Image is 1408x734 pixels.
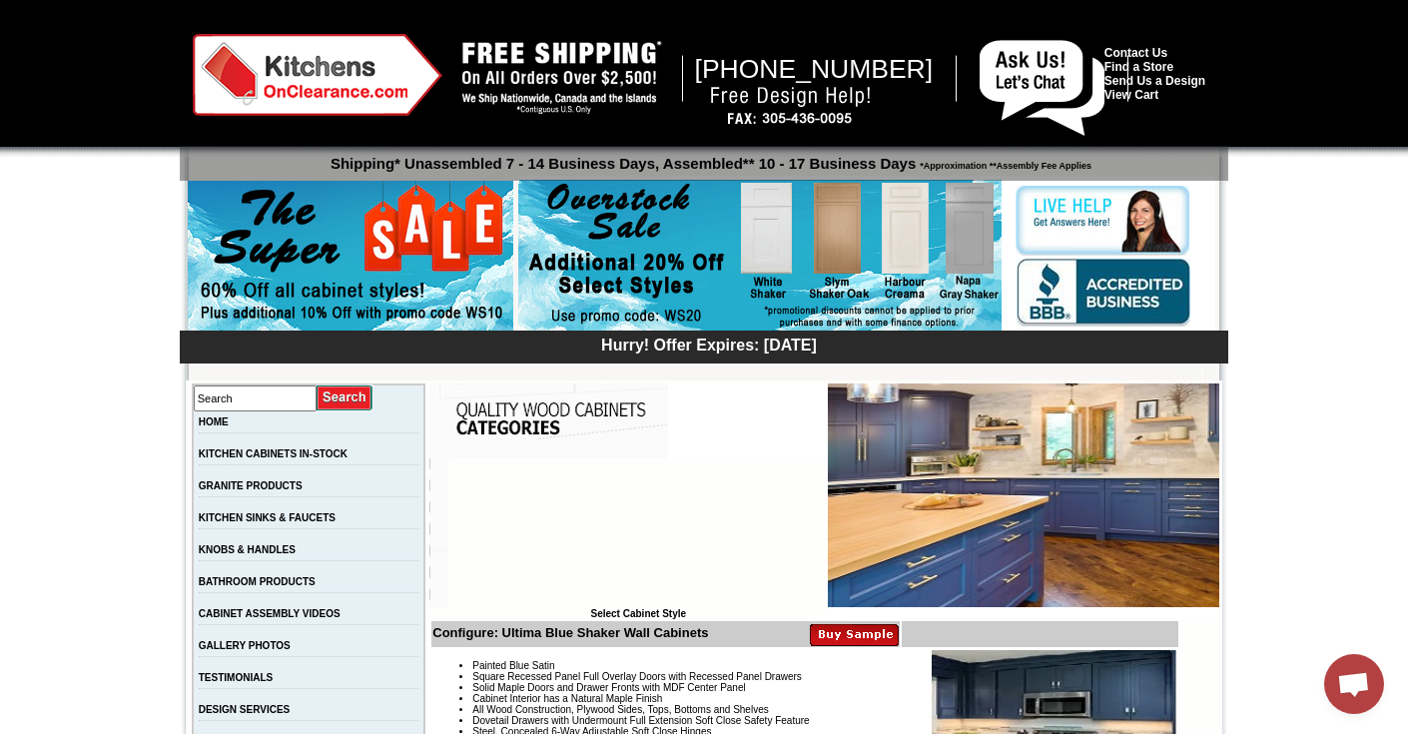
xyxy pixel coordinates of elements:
a: Send Us a Design [1104,74,1205,88]
div: Hurry! Offer Expires: [DATE] [190,334,1228,355]
a: DESIGN SERVICES [199,704,291,715]
img: Kitchens on Clearance Logo [193,34,442,116]
img: Ultima Blue Shaker [828,383,1219,607]
span: Square Recessed Panel Full Overlay Doors with Recessed Panel Drawers [472,671,802,682]
a: View Cart [1104,88,1158,102]
p: Shipping* Unassembled 7 - 14 Business Days, Assembled** 10 - 17 Business Days [190,146,1228,172]
span: Solid Maple Doors and Drawer Fronts with MDF Center Panel [472,682,745,693]
span: All Wood Construction, Plywood Sides, Tops, Bottoms and Shelves [472,704,768,715]
a: GALLERY PHOTOS [199,640,291,651]
a: Find a Store [1104,60,1173,74]
a: HOME [199,416,229,427]
a: GRANITE PRODUCTS [199,480,303,491]
span: [PHONE_NUMBER] [695,54,934,84]
a: KNOBS & HANDLES [199,544,296,555]
a: BATHROOM PRODUCTS [199,576,316,587]
b: Configure: Ultima Blue Shaker Wall Cabinets [432,625,708,640]
a: TESTIMONIALS [199,672,273,683]
iframe: Browser incompatible [448,458,828,608]
a: CABINET ASSEMBLY VIDEOS [199,608,341,619]
a: Open chat [1324,654,1384,714]
span: Painted Blue Satin [472,660,554,671]
span: *Approximation **Assembly Fee Applies [916,156,1091,171]
b: Select Cabinet Style [590,608,686,619]
span: Dovetail Drawers with Undermount Full Extension Soft Close Safety Feature [472,715,809,726]
a: KITCHEN CABINETS IN-STOCK [199,448,348,459]
input: Submit [317,384,373,411]
a: Contact Us [1104,46,1167,60]
a: KITCHEN SINKS & FAUCETS [199,512,336,523]
span: Cabinet Interior has a Natural Maple Finish [472,693,662,704]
